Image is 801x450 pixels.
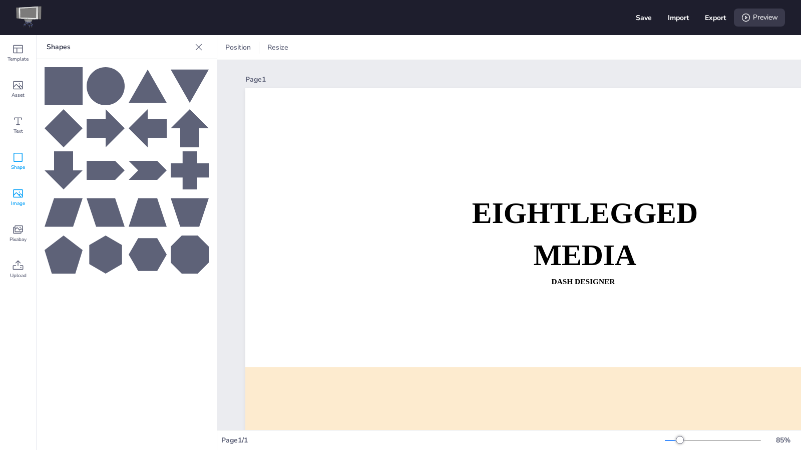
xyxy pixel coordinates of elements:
[734,9,785,27] div: Preview
[47,35,191,59] p: Shapes
[16,6,42,29] img: logo-icon-sm.png
[534,239,637,271] strong: MEDIA
[705,13,726,23] div: Export
[668,13,689,23] div: Import
[221,435,665,445] div: Page 1 / 1
[771,435,795,445] div: 85 %
[12,91,25,99] span: Asset
[472,196,698,229] strong: EIGHTLEGGED
[552,277,615,286] strong: Dash Designer
[14,127,23,135] span: Text
[8,55,29,63] span: Template
[636,13,652,23] div: Save
[11,199,25,207] span: Image
[223,43,253,52] span: Position
[265,43,290,52] span: Resize
[10,272,27,280] span: Upload
[10,236,27,244] span: Pixabay
[11,163,25,171] span: Shape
